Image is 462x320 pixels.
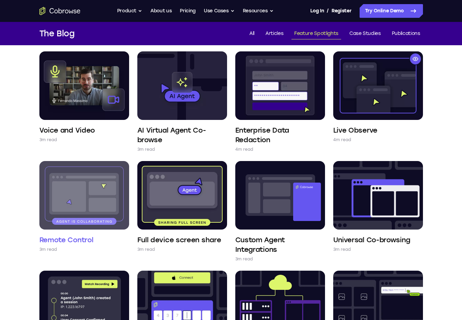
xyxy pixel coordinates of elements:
a: Articles [263,28,286,39]
a: Voice and Video 3m read [39,51,129,143]
img: Full device screen share [137,161,227,230]
h4: Enterprise Data Redaction [235,125,325,145]
p: 3m read [39,246,57,253]
a: Log In [310,4,324,18]
button: Product [117,4,142,18]
img: Custom Agent Integrations [235,161,325,230]
a: Register [332,4,351,18]
span: / [327,7,329,15]
h4: Voice and Video [39,125,95,135]
button: Use Cases [204,4,235,18]
p: 3m read [235,256,253,262]
a: Pricing [180,4,196,18]
img: Enterprise Data Redaction [235,51,325,120]
p: 3m read [39,136,57,143]
a: About us [150,4,172,18]
a: Feature Spotlights [291,28,341,39]
img: Voice and Video [39,51,129,120]
a: Universal Co-browsing 3m read [333,161,423,253]
p: 3m read [333,246,351,253]
h4: Full device screen share [137,235,221,245]
p: 4m read [333,136,351,143]
h4: Universal Co-browsing [333,235,410,245]
a: Case Studies [347,28,384,39]
a: Custom Agent Integrations 3m read [235,161,325,262]
h4: Custom Agent Integrations [235,235,325,254]
a: Live Observe 4m read [333,51,423,143]
a: Enterprise Data Redaction 4m read [235,51,325,153]
a: Go to the home page [39,7,80,15]
img: AI Virtual Agent Co-browse [137,51,227,120]
a: All [247,28,257,39]
img: Remote Control [39,161,129,230]
p: 3m read [137,246,155,253]
a: Try Online Demo [360,4,423,18]
p: 3m read [137,146,155,153]
button: Resources [243,4,274,18]
h1: The Blog [39,27,75,40]
h4: Live Observe [333,125,377,135]
h4: Remote Control [39,235,93,245]
a: Publications [389,28,423,39]
p: 4m read [235,146,253,153]
a: Full device screen share 3m read [137,161,227,253]
a: AI Virtual Agent Co-browse 3m read [137,51,227,153]
h4: AI Virtual Agent Co-browse [137,125,227,145]
img: Live Observe [333,51,423,120]
img: Universal Co-browsing [333,161,423,230]
a: Remote Control 3m read [39,161,129,253]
